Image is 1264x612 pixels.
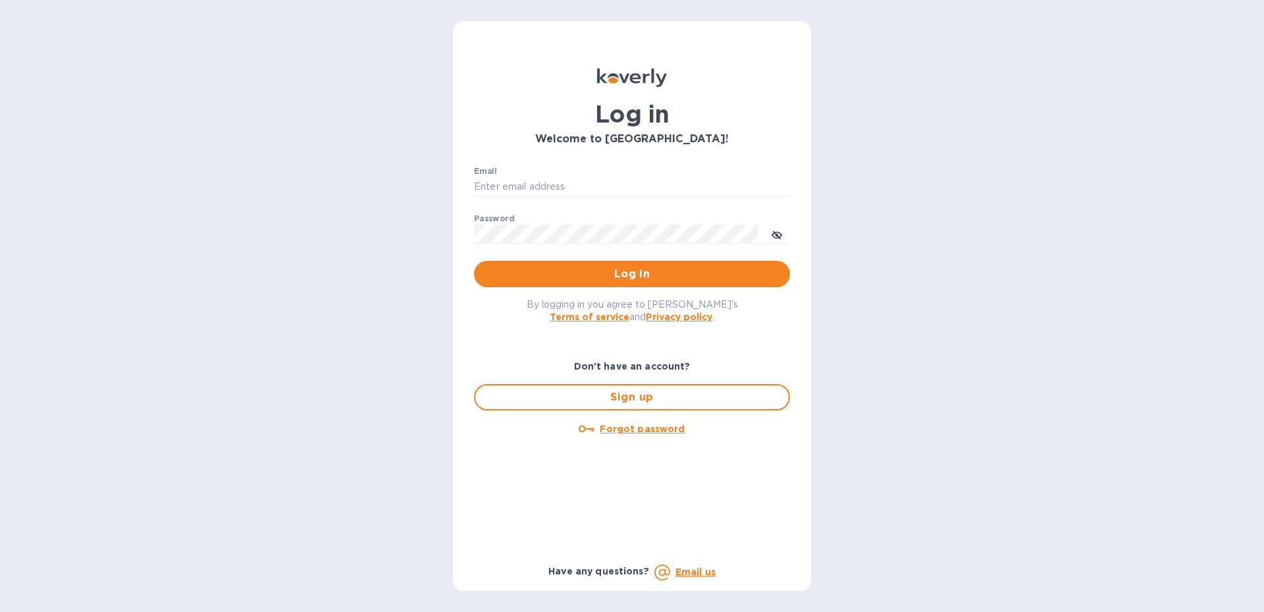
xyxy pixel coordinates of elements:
[597,69,667,87] img: Koverly
[485,266,779,282] span: Log in
[646,312,712,322] a: Privacy policy
[527,299,738,322] span: By logging in you agree to [PERSON_NAME]'s and .
[600,424,685,434] u: Forgot password
[474,100,790,128] h1: Log in
[548,566,649,576] b: Have any questions?
[764,221,790,247] button: toggle password visibility
[675,567,716,577] a: Email us
[474,177,790,197] input: Enter email address
[574,361,691,372] b: Don't have an account?
[474,215,514,223] label: Password
[474,133,790,146] h3: Welcome to [GEOGRAPHIC_DATA]!
[550,312,629,322] a: Terms of service
[474,261,790,287] button: Log in
[486,389,778,405] span: Sign up
[474,384,790,410] button: Sign up
[474,167,497,175] label: Email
